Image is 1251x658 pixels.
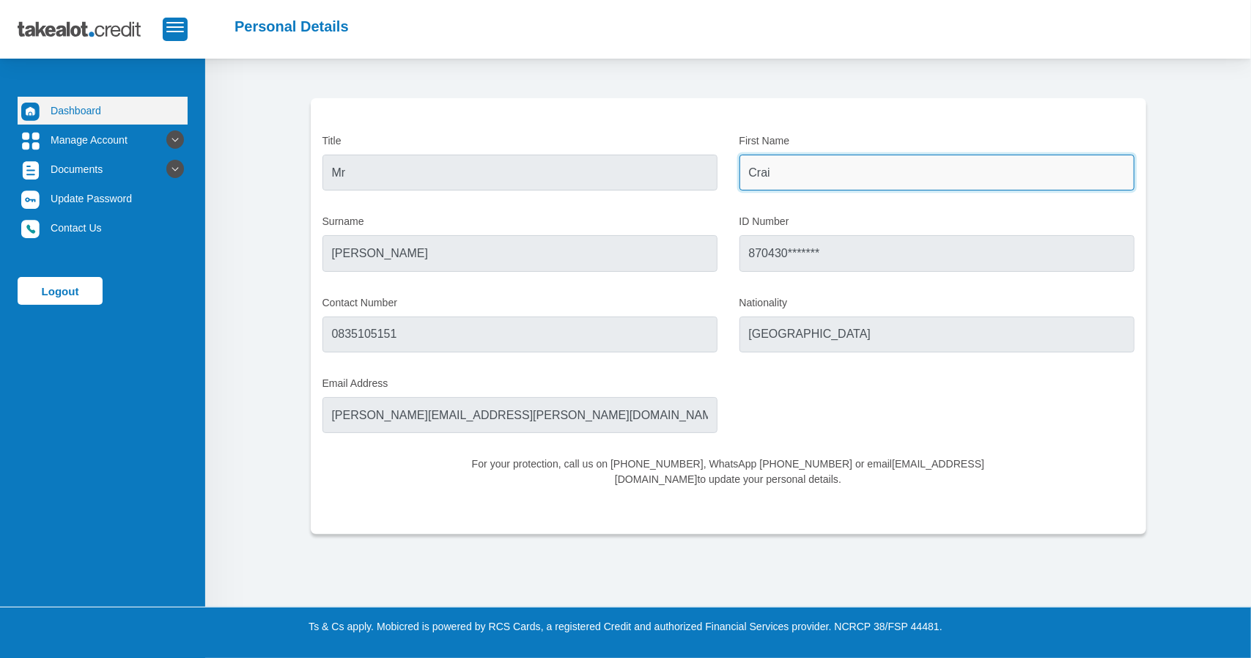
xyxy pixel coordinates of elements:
a: Logout [18,277,103,305]
input: Email Address [322,397,717,433]
input: ID Number [739,235,1134,271]
a: Dashboard [18,97,188,125]
img: takealot_credit_logo.svg [18,11,163,48]
input: First Name [739,155,1134,191]
input: Contact Number [322,317,717,352]
label: Surname [322,214,717,229]
label: First Name [739,133,1134,149]
label: ID Number [739,214,1134,229]
label: Title [322,133,717,149]
input: Surname [322,235,717,271]
label: Contact Number [322,295,717,311]
p: Ts & Cs apply. Mobicred is powered by RCS Cards, a registered Credit and authorized Financial Ser... [219,619,1033,635]
p: For your protection, call us on [PHONE_NUMBER], WhatsApp [PHONE_NUMBER] or email [EMAIL_ADDRESS][... [461,456,995,487]
h2: Personal Details [235,18,349,35]
a: Manage Account [18,126,188,154]
a: Contact Us [18,214,188,242]
label: Nationality [739,295,1134,311]
input: Nationality [739,317,1134,352]
a: Documents [18,155,188,183]
a: Update Password [18,185,188,212]
input: Title [322,155,717,191]
label: Email Address [322,376,717,391]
